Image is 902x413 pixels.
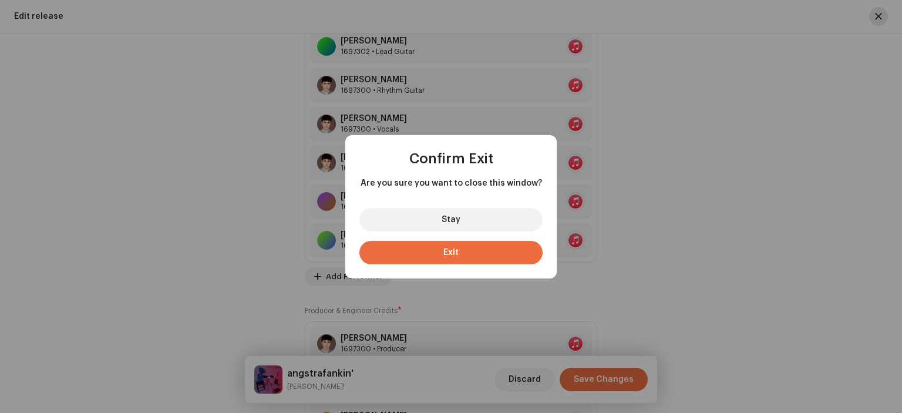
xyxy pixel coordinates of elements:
[359,208,543,231] button: Stay
[359,241,543,264] button: Exit
[409,152,493,166] span: Confirm Exit
[359,177,543,189] span: Are you sure you want to close this window?
[442,216,460,224] span: Stay
[443,249,459,257] span: Exit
